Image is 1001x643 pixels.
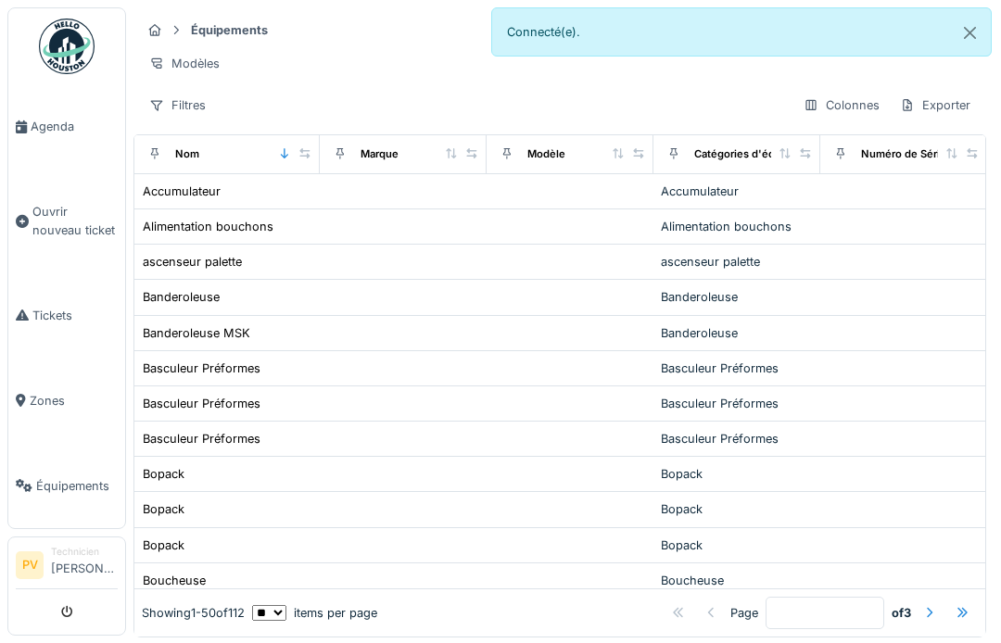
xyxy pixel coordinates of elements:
a: Tickets [8,272,125,358]
a: Équipements [8,443,125,528]
div: Basculeur Préformes [143,430,260,448]
div: Basculeur Préformes [143,395,260,412]
div: Alimentation bouchons [143,218,273,235]
div: Banderoleuse [143,288,220,306]
div: Basculeur Préformes [143,359,260,377]
a: Zones [8,358,125,443]
div: Basculeur Préformes [661,430,813,448]
span: Équipements [36,477,118,495]
div: Boucheuse [661,572,813,589]
div: Bopack [143,465,184,483]
div: Bopack [143,536,184,554]
div: Bopack [661,536,813,554]
div: Bopack [661,465,813,483]
div: Catégories d'équipement [694,146,823,162]
div: Banderoleuse MSK [143,324,250,342]
div: Page [730,604,758,622]
div: Colonnes [795,92,888,119]
strong: of 3 [892,604,911,622]
div: Accumulateur [661,183,813,200]
span: Agenda [31,118,118,135]
div: Bopack [143,500,184,518]
div: Basculeur Préformes [661,395,813,412]
div: items per page [252,604,377,622]
div: Banderoleuse [661,288,813,306]
div: Accumulateur [143,183,221,200]
div: Connecté(e). [491,7,992,57]
div: Alimentation bouchons [661,218,813,235]
div: Exporter [892,92,979,119]
div: Showing 1 - 50 of 112 [142,604,245,622]
div: Technicien [51,545,118,559]
div: Modèles [141,50,228,77]
span: Tickets [32,307,118,324]
div: Banderoleuse [661,324,813,342]
button: Close [949,8,991,57]
div: Boucheuse [143,572,206,589]
img: Badge_color-CXgf-gQk.svg [39,19,95,74]
div: Nom [175,146,199,162]
li: PV [16,551,44,579]
div: Bopack [661,500,813,518]
div: Basculeur Préformes [661,359,813,377]
span: Zones [30,392,118,410]
li: [PERSON_NAME] [51,545,118,585]
a: Agenda [8,84,125,170]
div: Modèle [527,146,565,162]
div: Filtres [141,92,214,119]
strong: Équipements [184,21,275,39]
span: Ouvrir nouveau ticket [32,203,118,238]
a: Ouvrir nouveau ticket [8,170,125,272]
div: ascenseur palette [661,253,813,271]
div: Numéro de Série [861,146,946,162]
a: PV Technicien[PERSON_NAME] [16,545,118,589]
div: ascenseur palette [143,253,242,271]
div: Marque [361,146,399,162]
